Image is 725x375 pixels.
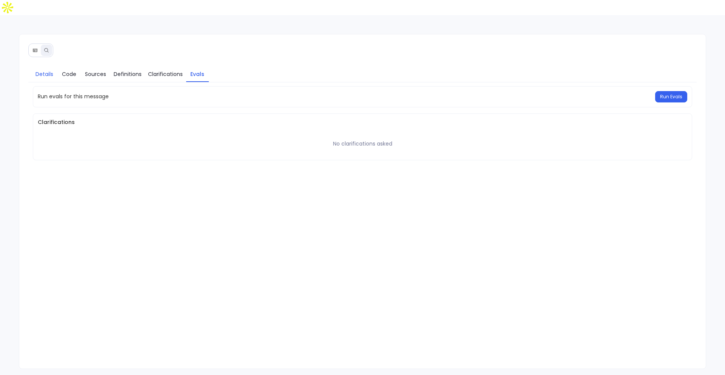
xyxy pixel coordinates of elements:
span: Run evals for this message [38,93,109,101]
span: Clarifications [148,70,183,78]
span: Definitions [114,70,142,78]
span: Run Evals [660,94,682,100]
span: Clarifications [38,118,688,126]
span: Code [62,70,76,78]
span: Evals [190,70,204,78]
div: No clarifications asked [333,140,392,148]
span: Sources [85,70,106,78]
button: Run Evals [655,91,687,102]
span: Details [35,70,53,78]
